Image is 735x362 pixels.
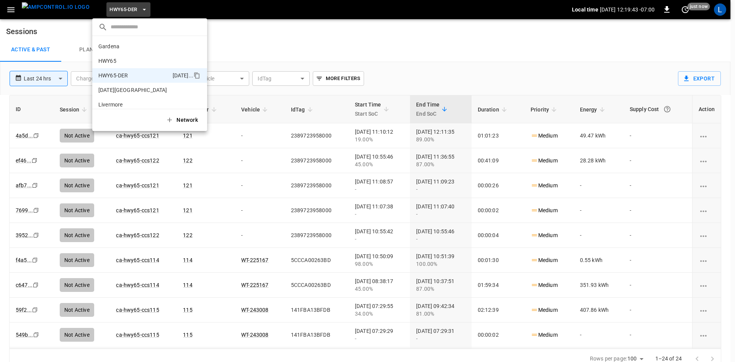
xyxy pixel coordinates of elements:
[98,101,122,108] p: Livermore
[98,43,119,50] p: Gardena
[161,112,204,128] button: Network
[98,86,167,94] p: [DATE][GEOGRAPHIC_DATA]
[193,71,201,80] div: copy
[98,72,128,79] p: HWY65-DER
[98,57,116,65] p: HWY65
